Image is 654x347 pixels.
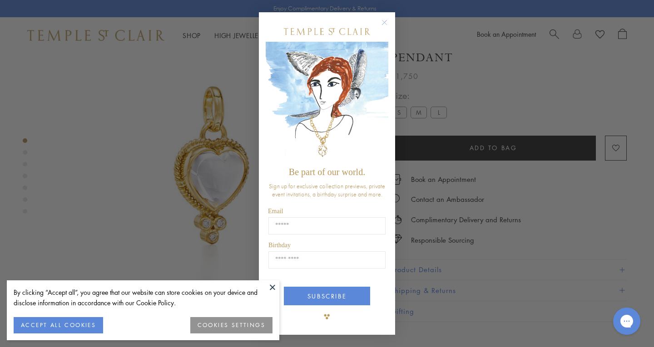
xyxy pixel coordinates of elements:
button: COOKIES SETTINGS [190,317,272,333]
button: Close dialog [383,21,395,33]
iframe: Gorgias live chat messenger [609,304,645,338]
img: Temple St. Clair [284,28,370,35]
button: SUBSCRIBE [284,287,370,305]
span: Email [268,208,283,215]
img: TSC [318,308,336,326]
input: Email [268,217,386,235]
span: Be part of our world. [289,167,365,177]
img: c4a9eb12-d91a-4d4a-8ee0-386386f4f338.jpeg [266,42,388,163]
span: Sign up for exclusive collection previews, private event invitations, a birthday surprise and more. [269,182,385,198]
div: By clicking “Accept all”, you agree that our website can store cookies on your device and disclos... [14,287,272,308]
span: Birthday [268,242,291,249]
button: ACCEPT ALL COOKIES [14,317,103,333]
